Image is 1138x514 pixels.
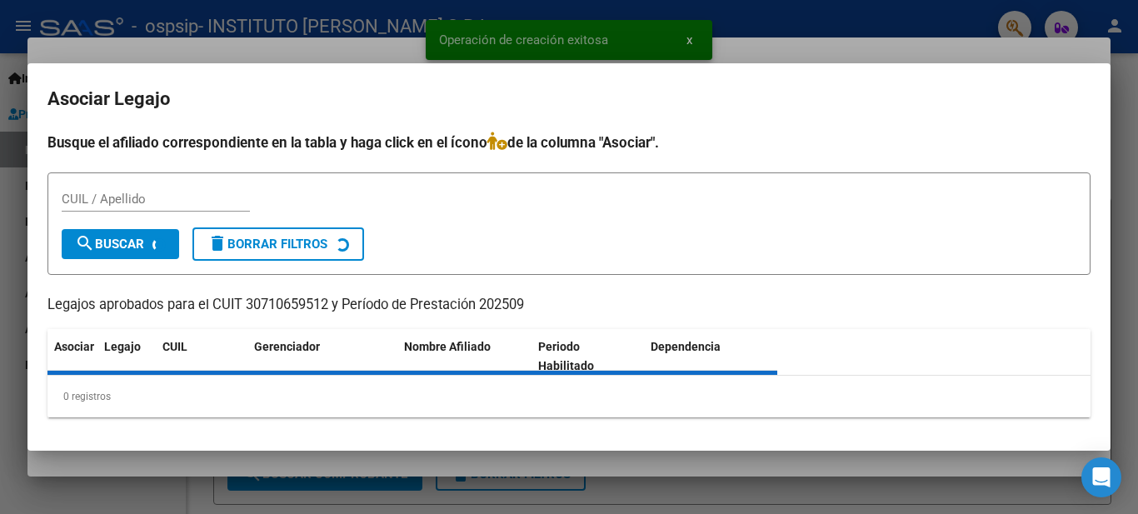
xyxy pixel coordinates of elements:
[651,340,721,353] span: Dependencia
[62,229,179,259] button: Buscar
[47,295,1091,316] p: Legajos aprobados para el CUIT 30710659512 y Período de Prestación 202509
[47,83,1091,115] h2: Asociar Legajo
[75,237,144,252] span: Buscar
[156,329,247,384] datatable-header-cell: CUIL
[47,132,1091,153] h4: Busque el afiliado correspondiente en la tabla y haga click en el ícono de la columna "Asociar".
[192,227,364,261] button: Borrar Filtros
[207,233,227,253] mat-icon: delete
[404,340,491,353] span: Nombre Afiliado
[397,329,532,384] datatable-header-cell: Nombre Afiliado
[47,329,97,384] datatable-header-cell: Asociar
[1081,457,1121,497] div: Open Intercom Messenger
[254,340,320,353] span: Gerenciador
[644,329,778,384] datatable-header-cell: Dependencia
[538,340,594,372] span: Periodo Habilitado
[207,237,327,252] span: Borrar Filtros
[97,329,156,384] datatable-header-cell: Legajo
[247,329,397,384] datatable-header-cell: Gerenciador
[162,340,187,353] span: CUIL
[54,340,94,353] span: Asociar
[75,233,95,253] mat-icon: search
[47,376,1091,417] div: 0 registros
[532,329,644,384] datatable-header-cell: Periodo Habilitado
[104,340,141,353] span: Legajo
